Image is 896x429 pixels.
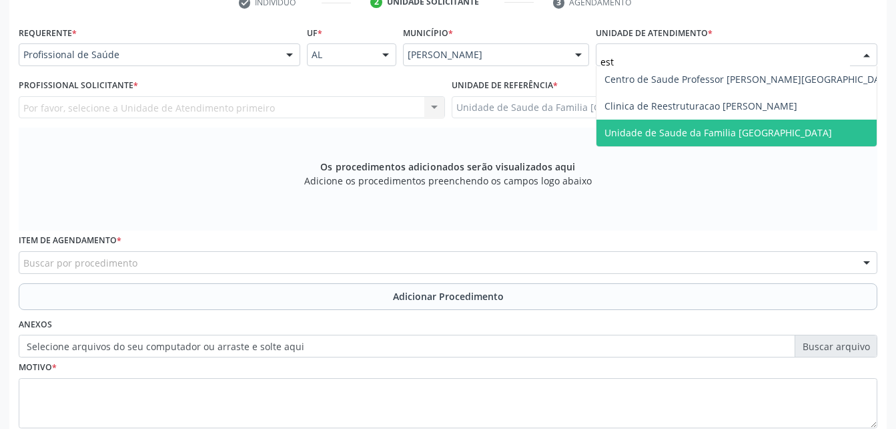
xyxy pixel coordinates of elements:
label: Requerente [19,23,77,43]
span: AL [312,48,369,61]
button: Adicionar Procedimento [19,283,877,310]
label: UF [307,23,322,43]
input: Unidade de atendimento [600,48,850,75]
label: Unidade de referência [452,76,558,96]
span: Profissional de Saúde [23,48,273,61]
label: Profissional Solicitante [19,76,138,96]
span: Centro de Saude Professor [PERSON_NAME][GEOGRAPHIC_DATA] [604,73,895,86]
label: Motivo [19,357,57,378]
span: Unidade de Saude da Familia [GEOGRAPHIC_DATA] [604,126,832,139]
span: Buscar por procedimento [23,256,137,270]
span: Clinica de Reestruturacao [PERSON_NAME] [604,100,797,112]
label: Anexos [19,315,52,335]
label: Município [403,23,453,43]
label: Unidade de atendimento [596,23,713,43]
span: [PERSON_NAME] [408,48,561,61]
span: Os procedimentos adicionados serão visualizados aqui [320,160,575,174]
span: Adicionar Procedimento [393,289,504,303]
span: Adicione os procedimentos preenchendo os campos logo abaixo [304,174,592,188]
label: Item de agendamento [19,231,121,251]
